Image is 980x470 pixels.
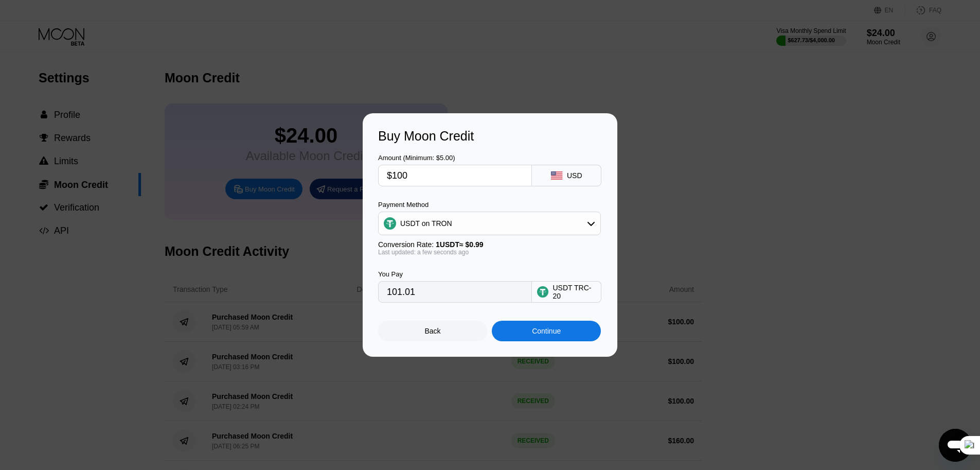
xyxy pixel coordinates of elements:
[378,270,532,278] div: You Pay
[425,327,441,335] div: Back
[492,321,601,341] div: Continue
[553,284,596,300] div: USDT TRC-20
[436,240,484,249] span: 1 USDT ≈ $0.99
[378,321,487,341] div: Back
[567,171,582,180] div: USD
[532,327,561,335] div: Continue
[378,129,602,144] div: Buy Moon Credit
[378,240,601,249] div: Conversion Rate:
[939,429,972,462] iframe: Button to launch messaging window
[378,201,601,208] div: Payment Method
[378,154,532,162] div: Amount (Minimum: $5.00)
[387,165,523,186] input: $0.00
[379,213,600,234] div: USDT on TRON
[378,249,601,256] div: Last updated: a few seconds ago
[400,219,452,228] div: USDT on TRON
